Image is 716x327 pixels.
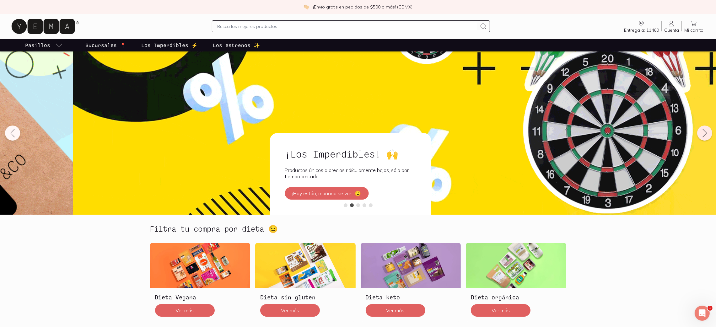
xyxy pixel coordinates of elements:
[255,243,356,288] img: Dieta sin gluten
[466,243,566,321] a: Dieta orgánicaDieta orgánicaVer más
[313,4,412,10] p: ¡Envío gratis en pedidos de $500 o más! (CDMX)
[622,20,661,33] a: Entrega a: 11460
[684,27,703,33] span: Mi carrito
[217,23,477,30] input: Busca los mejores productos
[150,225,278,233] h2: Filtra tu compra por dieta 😉
[466,243,566,288] img: Dieta orgánica
[664,27,679,33] span: Cuenta
[471,293,561,301] h3: Dieta orgánica
[624,27,659,33] span: Entrega a: 11460
[85,41,126,49] p: Sucursales 📍
[155,304,215,317] button: Ver más
[260,293,351,301] h3: Dieta sin gluten
[140,39,199,51] a: Los Imperdibles ⚡️
[695,306,710,321] iframe: Intercom live chat
[361,243,461,321] a: Dieta ketoDieta ketoVer más
[304,4,309,10] img: check
[270,133,431,215] a: ¡Los Imperdibles! 🙌Productos únicos a precios ridículamente bajos, sólo por tiempo limitado.¡Hoy ...
[682,20,706,33] a: Mi carrito
[141,41,198,49] p: Los Imperdibles ⚡️
[213,41,260,49] p: Los estrenos ✨
[155,293,245,301] h3: Dieta Vegana
[708,306,713,311] span: 1
[285,148,416,159] h2: ¡Los Imperdibles! 🙌
[212,39,261,51] a: Los estrenos ✨
[285,167,416,180] p: Productos únicos a precios ridículamente bajos, sólo por tiempo limitado.
[366,304,425,317] button: Ver más
[361,243,461,288] img: Dieta keto
[24,39,64,51] a: pasillo-todos-link
[150,243,250,288] img: Dieta Vegana
[662,20,681,33] a: Cuenta
[150,243,250,321] a: Dieta VeganaDieta VeganaVer más
[366,293,456,301] h3: Dieta keto
[471,304,530,317] button: Ver más
[84,39,127,51] a: Sucursales 📍
[260,304,320,317] button: Ver más
[255,243,356,321] a: Dieta sin glutenDieta sin glutenVer más
[285,187,369,200] button: ¡Hoy están, mañana se van! 😮
[25,41,50,49] p: Pasillos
